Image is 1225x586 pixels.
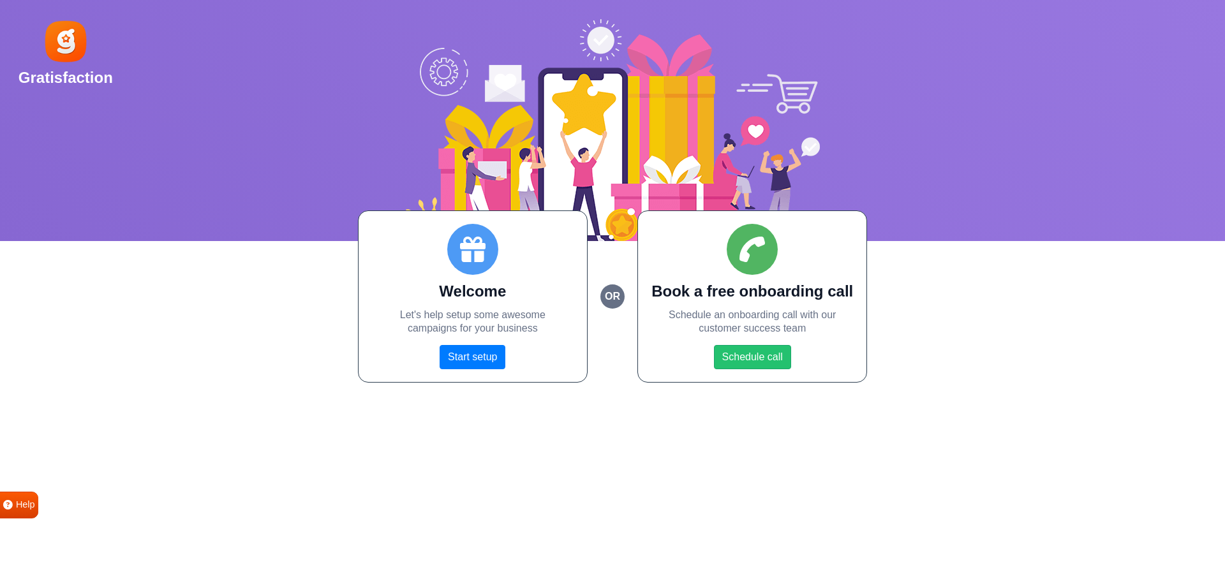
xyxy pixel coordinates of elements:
[714,345,791,369] a: Schedule call
[43,18,89,64] img: Gratisfaction
[19,69,113,87] h2: Gratisfaction
[16,498,35,512] span: Help
[371,282,574,301] h2: Welcome
[651,309,854,335] p: Schedule an onboarding call with our customer success team
[440,345,505,369] a: Start setup
[651,282,854,301] h2: Book a free onboarding call
[600,284,625,309] small: or
[371,309,574,335] p: Let's help setup some awesome campaigns for your business
[405,19,820,241] img: Social Boost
